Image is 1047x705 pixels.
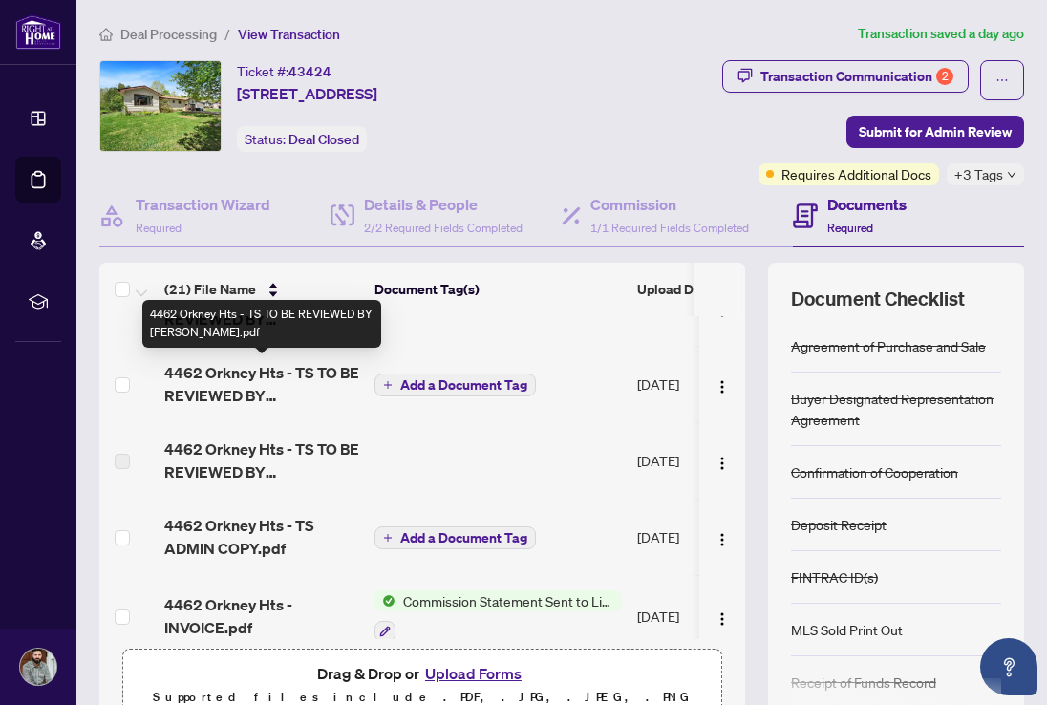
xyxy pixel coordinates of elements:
div: 4462 Orkney Hts - TS TO BE REVIEWED BY [PERSON_NAME].pdf [142,300,381,348]
span: home [99,28,113,41]
button: Add a Document Tag [374,373,536,397]
img: IMG-S12261409_1.jpg [100,61,221,151]
button: Transaction Communication2 [722,60,969,93]
span: 2/2 Required Fields Completed [364,221,523,235]
th: (21) File Name [157,263,367,316]
span: View Transaction [238,26,340,43]
h4: Transaction Wizard [136,193,270,216]
th: Upload Date [630,263,759,316]
div: MLS Sold Print Out [791,619,903,640]
span: (21) File Name [164,279,256,300]
span: ellipsis [995,74,1009,87]
button: Logo [707,522,737,552]
span: 4462 Orkney Hts - TS ADMIN COPY.pdf [164,514,359,560]
span: 4462 Orkney Hts - TS TO BE REVIEWED BY [PERSON_NAME].pdf [164,438,359,483]
img: Logo [715,379,730,395]
span: 43424 [288,63,331,80]
div: Confirmation of Cooperation [791,461,958,482]
button: Logo [707,369,737,399]
h4: Details & People [364,193,523,216]
li: / [224,23,230,45]
span: plus [383,533,393,543]
h4: Documents [827,193,907,216]
span: down [1007,170,1016,180]
span: +3 Tags [954,163,1003,185]
button: Add a Document Tag [374,526,536,549]
img: Logo [715,532,730,547]
div: Buyer Designated Representation Agreement [791,388,1001,430]
div: Receipt of Funds Record [791,672,936,693]
img: Profile Icon [20,649,56,685]
span: Drag & Drop or [317,661,527,686]
span: Required [136,221,182,235]
button: Add a Document Tag [374,525,536,550]
div: Agreement of Purchase and Sale [791,335,986,356]
span: 1/1 Required Fields Completed [590,221,749,235]
button: Logo [707,445,737,476]
img: Logo [715,611,730,627]
article: Transaction saved a day ago [858,23,1024,45]
button: Logo [707,601,737,631]
span: plus [383,380,393,390]
td: [DATE] [630,346,759,422]
div: Status: [237,126,367,152]
div: 2 [936,68,953,85]
button: Submit for Admin Review [846,116,1024,148]
span: Deal Processing [120,26,217,43]
h4: Commission [590,193,749,216]
th: Document Tag(s) [367,263,630,316]
img: logo [15,14,61,50]
button: Add a Document Tag [374,374,536,396]
td: [DATE] [630,499,759,575]
button: Status IconCommission Statement Sent to Listing Brokerage [374,590,622,642]
span: Requires Additional Docs [781,163,931,184]
img: Status Icon [374,590,395,611]
span: Add a Document Tag [400,378,527,392]
span: 4462 Orkney Hts - INVOICE.pdf [164,593,359,639]
div: Deposit Receipt [791,514,887,535]
span: Document Checklist [791,286,965,312]
div: Transaction Communication [760,61,953,92]
td: [DATE] [630,422,759,499]
div: Ticket #: [237,60,331,82]
button: Upload Forms [419,661,527,686]
img: Logo [715,456,730,471]
span: Upload Date [637,279,714,300]
span: [STREET_ADDRESS] [237,82,377,105]
span: Add a Document Tag [400,531,527,545]
span: Deal Closed [288,131,359,148]
span: Required [827,221,873,235]
span: Submit for Admin Review [859,117,1012,147]
div: FINTRAC ID(s) [791,566,878,587]
span: 4462 Orkney Hts - TS TO BE REVIEWED BY [PERSON_NAME].pdf [164,361,359,407]
button: Open asap [980,638,1037,695]
span: Commission Statement Sent to Listing Brokerage [395,590,622,611]
td: [DATE] [630,575,759,657]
